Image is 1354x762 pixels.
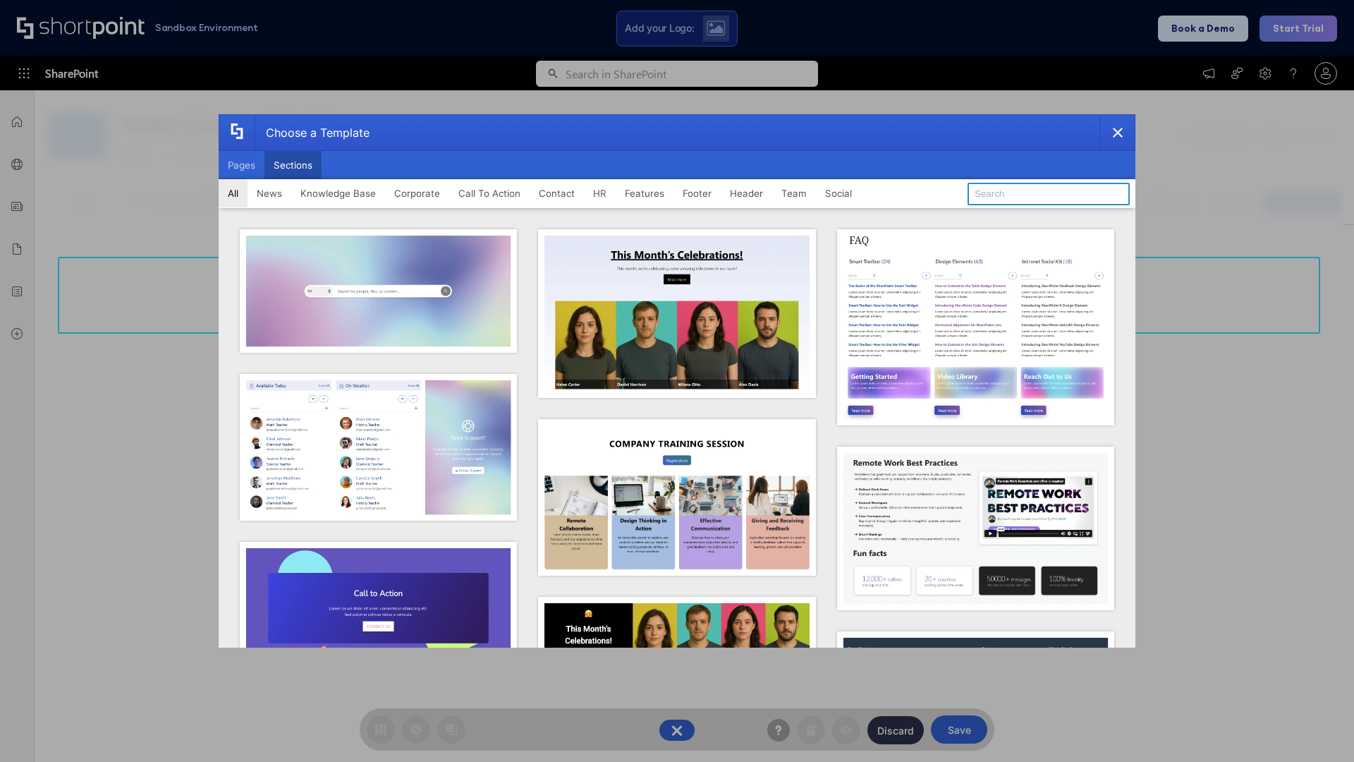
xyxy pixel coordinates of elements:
[772,179,816,207] button: Team
[219,179,248,207] button: All
[291,179,385,207] button: Knowledge Base
[219,151,264,179] button: Pages
[616,179,673,207] button: Features
[255,115,370,150] div: Choose a Template
[673,179,721,207] button: Footer
[264,151,322,179] button: Sections
[584,179,616,207] button: HR
[968,183,1130,205] input: Search
[219,114,1135,648] div: template selector
[1283,694,1354,762] iframe: Chat Widget
[449,179,530,207] button: Call To Action
[385,179,449,207] button: Corporate
[530,179,584,207] button: Contact
[721,179,772,207] button: Header
[248,179,291,207] button: News
[816,179,861,207] button: Social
